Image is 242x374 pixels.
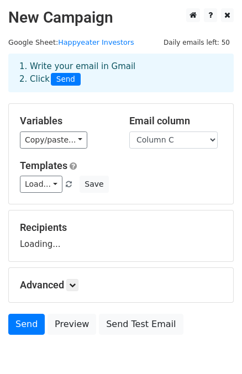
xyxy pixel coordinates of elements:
h5: Advanced [20,279,222,291]
a: Happyeater Investors [58,38,134,46]
h5: Email column [129,115,222,127]
span: Send [51,73,81,86]
div: Loading... [20,222,222,250]
h5: Variables [20,115,113,127]
button: Save [80,176,108,193]
small: Google Sheet: [8,38,134,46]
a: Preview [48,314,96,335]
div: 1. Write your email in Gmail 2. Click [11,60,231,86]
h2: New Campaign [8,8,234,27]
a: Send [8,314,45,335]
a: Load... [20,176,62,193]
span: Daily emails left: 50 [160,36,234,49]
a: Send Test Email [99,314,183,335]
a: Daily emails left: 50 [160,38,234,46]
a: Copy/paste... [20,131,87,149]
h5: Recipients [20,222,222,234]
a: Templates [20,160,67,171]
